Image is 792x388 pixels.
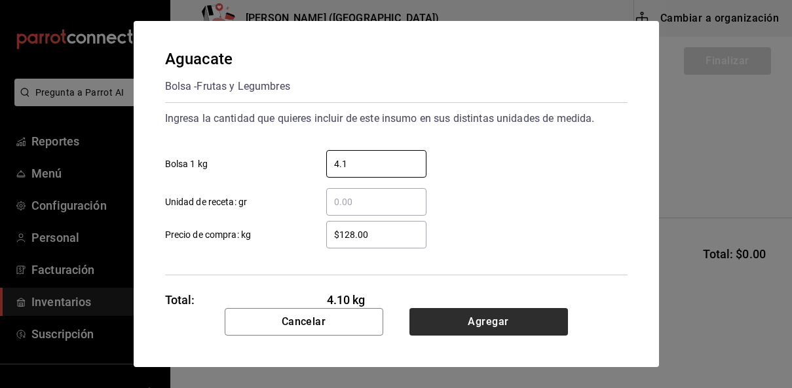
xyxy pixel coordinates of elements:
div: Total: [165,291,195,309]
div: Bolsa - Frutas y Legumbres [165,76,290,97]
div: Ingresa la cantidad que quieres incluir de este insumo en sus distintas unidades de medida. [165,108,628,129]
span: Bolsa 1 kg [165,157,208,171]
span: 4.10 kg [327,291,427,309]
span: Precio de compra: kg [165,228,252,242]
button: Cancelar [225,308,383,336]
span: Unidad de receta: gr [165,195,248,209]
button: Agregar [409,308,568,336]
input: Unidad de receta: gr [326,194,426,210]
div: Aguacate [165,47,290,71]
input: Bolsa 1 kg [326,156,426,172]
input: Precio de compra: kg [326,227,426,242]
